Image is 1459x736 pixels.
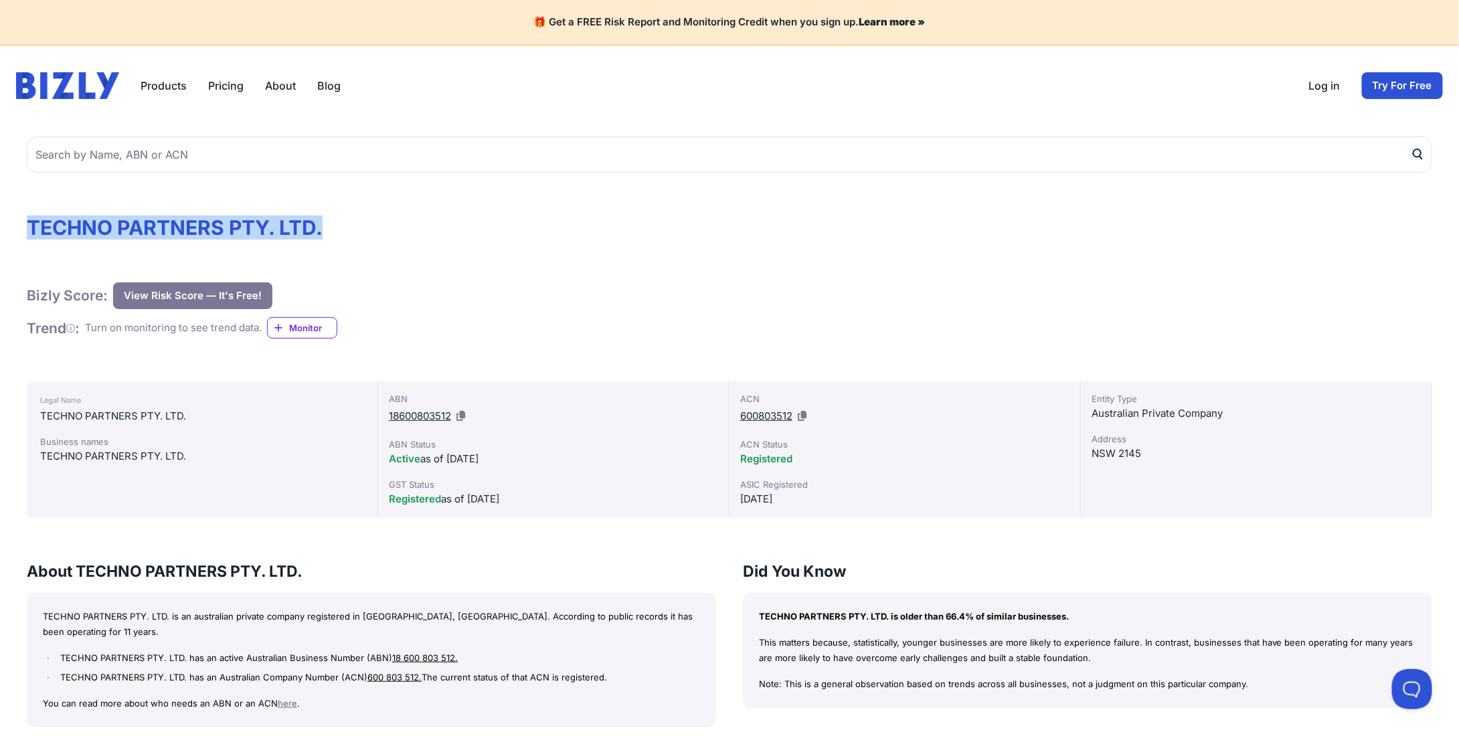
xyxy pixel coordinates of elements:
[740,478,1069,491] div: ASIC Registered
[40,408,364,424] div: TECHNO PARTNERS PTY. LTD.
[16,16,1443,29] h4: 🎁 Get a FREE Risk Report and Monitoring Credit when you sign up.
[389,438,718,451] div: ABN Status
[1092,446,1421,462] div: NSW 2145
[289,321,337,335] span: Monitor
[389,478,718,491] div: GST Status
[208,78,244,94] a: Pricing
[740,452,792,465] span: Registered
[1092,405,1421,422] div: Australian Private Company
[40,448,364,464] div: TECHNO PARTNERS PTY. LTD.
[40,392,364,408] div: Legal Name
[1392,669,1432,709] iframe: Toggle Customer Support
[27,136,1432,173] input: Search by Name, ABN or ACN
[1309,78,1341,94] a: Log in
[740,438,1069,451] div: ACN Status
[27,561,716,582] h3: About TECHNO PARTNERS PTY. LTD.
[1092,392,1421,405] div: Entity Type
[392,652,458,663] tcxspan: Call 18 600 803 512. via 3CX
[759,609,1416,624] p: TECHNO PARTNERS PTY. LTD. is older than 66.4% of similar businesses.
[113,282,272,309] button: View Risk Score — It's Free!
[1092,432,1421,446] div: Address
[27,319,80,337] h1: Trend :
[389,409,451,422] tcxspan: Call 18600803512 via 3CX
[57,670,700,685] li: TECHNO PARTNERS PTY. LTD. has an Australian Company Number (ACN) The current status of that ACN i...
[265,78,296,94] a: About
[27,215,1432,240] h1: TECHNO PARTNERS PTY. LTD.
[740,491,1069,507] div: [DATE]
[389,392,718,405] div: ABN
[759,676,1416,692] p: Note: This is a general observation based on trends across all businesses, not a judgment on this...
[267,317,337,339] a: Monitor
[389,492,441,505] span: Registered
[1362,72,1443,99] a: Try For Free
[759,635,1416,666] p: This matters because, statistically, younger businesses are more likely to experience failure. In...
[389,452,420,465] span: Active
[740,392,1069,405] div: ACN
[43,696,700,711] p: You can read more about who needs an ABN or an ACN .
[40,435,364,448] div: Business names
[859,15,926,28] a: Learn more »
[85,320,262,336] div: Turn on monitoring to see trend data.
[367,672,422,682] tcxspan: Call 600 803 512. via 3CX
[317,78,341,94] a: Blog
[389,451,718,467] div: as of [DATE]
[278,698,297,709] a: here
[740,409,792,422] tcxspan: Call 600803512 via 3CX
[141,78,187,94] button: Products
[57,650,700,666] li: TECHNO PARTNERS PTY. LTD. has an active Australian Business Number (ABN)
[43,609,700,640] p: TECHNO PARTNERS PTY. LTD. is an australian private company registered in [GEOGRAPHIC_DATA], [GEOG...
[743,561,1432,582] h3: Did You Know
[27,286,108,304] h1: Bizly Score:
[389,491,718,507] div: as of [DATE]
